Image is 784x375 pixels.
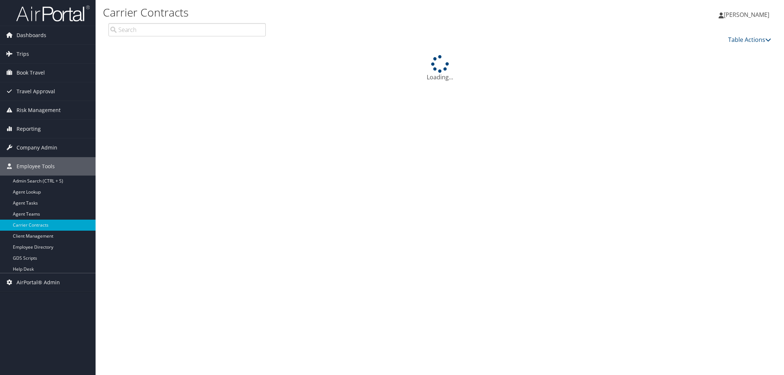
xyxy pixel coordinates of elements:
a: [PERSON_NAME] [719,4,777,26]
span: Reporting [17,120,41,138]
span: Risk Management [17,101,61,119]
img: airportal-logo.png [16,5,90,22]
input: Search [108,23,266,36]
span: AirPortal® Admin [17,273,60,292]
span: Employee Tools [17,157,55,176]
span: Dashboards [17,26,46,44]
span: Company Admin [17,138,57,157]
span: Trips [17,45,29,63]
span: [PERSON_NAME] [724,11,769,19]
span: Book Travel [17,64,45,82]
a: Table Actions [728,36,771,44]
div: Loading... [103,55,777,82]
span: Travel Approval [17,82,55,101]
h1: Carrier Contracts [103,5,552,20]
